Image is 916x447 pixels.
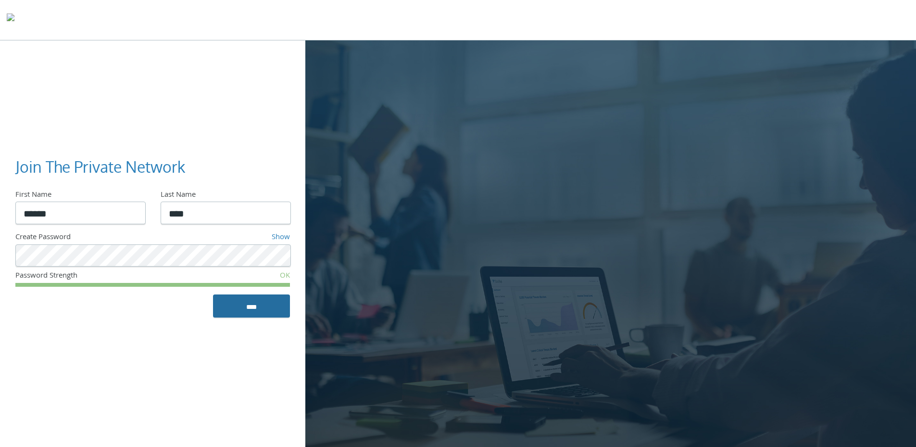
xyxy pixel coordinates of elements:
[161,190,290,202] div: Last Name
[7,10,14,29] img: todyl-logo-dark.svg
[199,270,290,283] div: OK
[15,270,199,283] div: Password Strength
[15,156,282,178] h3: Join The Private Network
[15,232,191,244] div: Create Password
[272,231,290,244] a: Show
[15,190,145,202] div: First Name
